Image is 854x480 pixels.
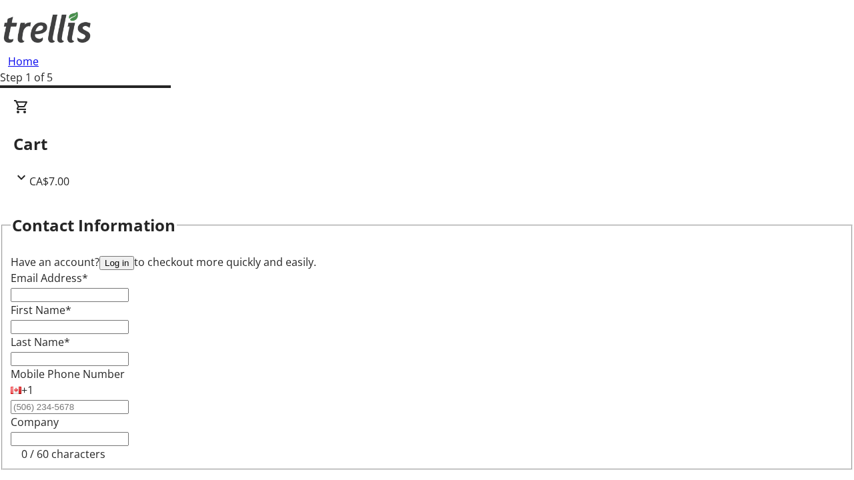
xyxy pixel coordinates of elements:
input: (506) 234-5678 [11,400,129,414]
label: Company [11,415,59,429]
button: Log in [99,256,134,270]
label: Mobile Phone Number [11,367,125,381]
div: Have an account? to checkout more quickly and easily. [11,254,843,270]
h2: Contact Information [12,213,175,237]
span: CA$7.00 [29,174,69,189]
label: Email Address* [11,271,88,285]
h2: Cart [13,132,841,156]
tr-character-limit: 0 / 60 characters [21,447,105,461]
div: CartCA$7.00 [13,99,841,189]
label: Last Name* [11,335,70,349]
label: First Name* [11,303,71,317]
